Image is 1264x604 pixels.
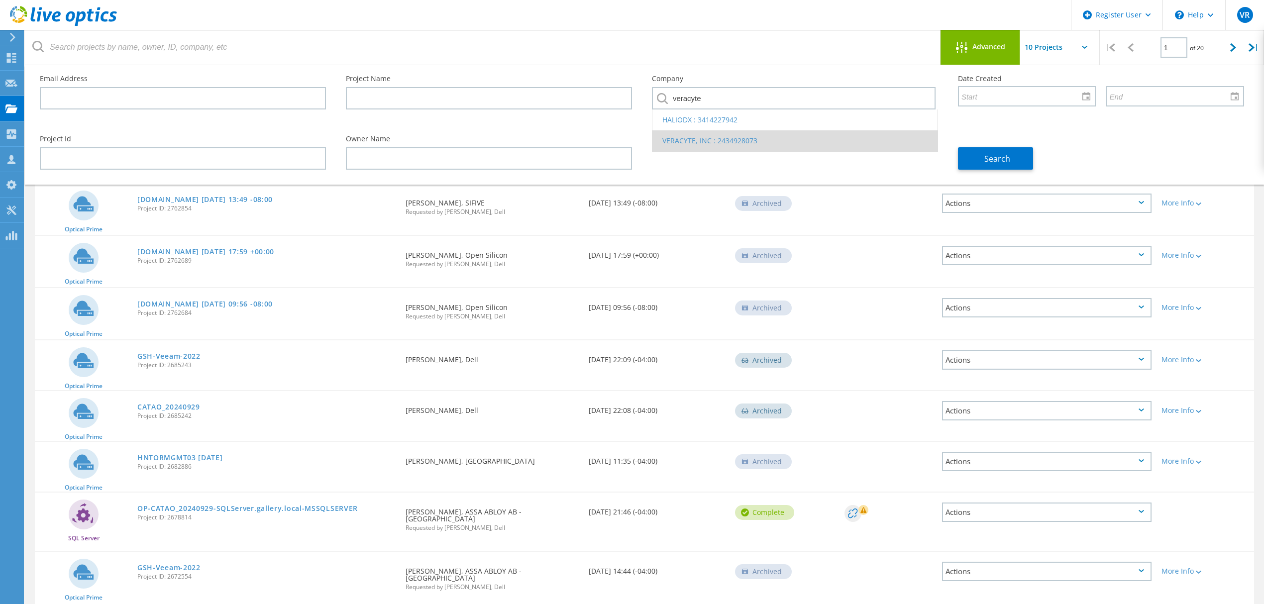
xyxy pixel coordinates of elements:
div: More Info [1161,356,1249,363]
span: Optical Prime [65,279,103,285]
div: [PERSON_NAME], Dell [401,391,584,424]
div: More Info [1161,568,1249,575]
a: CATAO_20240929 [137,403,200,410]
div: [PERSON_NAME], SIFIVE [401,184,584,225]
div: More Info [1161,304,1249,311]
div: Actions [942,401,1152,420]
a: HNTORMGMT03 [DATE] [137,454,223,461]
div: Actions [942,562,1152,581]
li: HALIODX : 3414227942 [652,109,938,130]
div: Archived [735,564,792,579]
span: Requested by [PERSON_NAME], Dell [406,261,579,267]
div: More Info [1161,252,1249,259]
li: VERACYTE, INC : 2434928073 [652,130,938,151]
span: Requested by [PERSON_NAME], Dell [406,209,579,215]
div: Actions [942,452,1152,471]
div: Actions [942,194,1152,213]
span: Optical Prime [65,595,103,601]
button: Search [958,147,1033,170]
div: [PERSON_NAME], ASSA ABLOY AB - [GEOGRAPHIC_DATA] [401,493,584,541]
span: Requested by [PERSON_NAME], Dell [406,525,579,531]
div: [DATE] 09:56 (-08:00) [584,288,730,321]
div: More Info [1161,200,1249,206]
span: Project ID: 2762854 [137,205,396,211]
svg: \n [1175,10,1184,19]
div: [DATE] 22:08 (-04:00) [584,391,730,424]
a: GSH-Veeam-2022 [137,353,201,360]
div: [PERSON_NAME], ASSA ABLOY AB - [GEOGRAPHIC_DATA] [401,552,584,600]
a: [DOMAIN_NAME] [DATE] 17:59 +00:00 [137,248,274,255]
div: [PERSON_NAME], Open Silicon [401,236,584,277]
a: [DOMAIN_NAME] [DATE] 09:56 -08:00 [137,301,273,307]
span: Project ID: 2678814 [137,514,396,520]
span: Advanced [972,43,1005,50]
div: | [1100,30,1120,65]
div: Archived [735,248,792,263]
div: More Info [1161,458,1249,465]
a: Live Optics Dashboard [10,21,117,28]
span: of 20 [1190,44,1204,52]
label: Date Created [958,75,1244,82]
span: Optical Prime [65,383,103,389]
label: Email Address [40,75,326,82]
span: Optical Prime [65,226,103,232]
span: Project ID: 2685242 [137,413,396,419]
div: [PERSON_NAME], [GEOGRAPHIC_DATA] [401,442,584,475]
span: Project ID: 2762684 [137,310,396,316]
a: OP-CATAO_20240929-SQLServer.gallery.local-MSSQLSERVER [137,505,358,512]
div: Actions [942,298,1152,317]
div: Actions [942,503,1152,522]
span: VR [1240,11,1250,19]
div: [DATE] 21:46 (-04:00) [584,493,730,525]
div: Actions [942,246,1152,265]
div: Archived [735,454,792,469]
div: Archived [735,196,792,211]
input: Start [959,87,1088,105]
div: [DATE] 11:35 (-04:00) [584,442,730,475]
div: Actions [942,350,1152,370]
span: Search [984,153,1010,164]
input: Search projects by name, owner, ID, company, etc [25,30,941,65]
div: [DATE] 13:49 (-08:00) [584,184,730,216]
div: [PERSON_NAME], Open Silicon [401,288,584,329]
div: Archived [735,403,792,418]
span: SQL Server [68,535,100,541]
div: [DATE] 14:44 (-04:00) [584,552,730,585]
a: GSH-Veeam-2022 [137,564,201,571]
span: Requested by [PERSON_NAME], Dell [406,313,579,319]
div: [PERSON_NAME], Dell [401,340,584,373]
div: Archived [735,353,792,368]
span: Optical Prime [65,434,103,440]
span: Optical Prime [65,485,103,491]
span: Requested by [PERSON_NAME], Dell [406,584,579,590]
div: More Info [1161,407,1249,414]
div: [DATE] 17:59 (+00:00) [584,236,730,269]
span: Project ID: 2682886 [137,464,396,470]
span: Project ID: 2685243 [137,362,396,368]
div: | [1244,30,1264,65]
span: Project ID: 2672554 [137,574,396,580]
label: Project Name [346,75,632,82]
span: Optical Prime [65,331,103,337]
div: Complete [735,505,794,520]
span: Project ID: 2762689 [137,258,396,264]
input: End [1107,87,1236,105]
a: [DOMAIN_NAME] [DATE] 13:49 -08:00 [137,196,273,203]
div: [DATE] 22:09 (-04:00) [584,340,730,373]
label: Project Id [40,135,326,142]
label: Owner Name [346,135,632,142]
div: Archived [735,301,792,315]
label: Company [652,75,938,82]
